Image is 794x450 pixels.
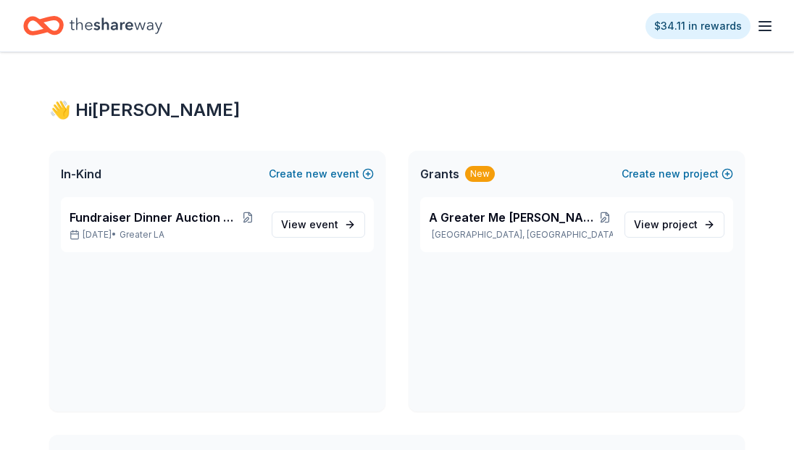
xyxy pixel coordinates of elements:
span: event [309,218,338,230]
div: 👋 Hi [PERSON_NAME] [49,99,745,122]
span: In-Kind [61,165,101,183]
button: Createnewproject [622,165,733,183]
span: Grants [420,165,459,183]
p: [DATE] • [70,229,260,241]
p: [GEOGRAPHIC_DATA], [GEOGRAPHIC_DATA] [429,229,613,241]
span: project [662,218,698,230]
span: Greater LA [120,229,164,241]
span: Fundraiser Dinner Auction & Raffle [70,209,236,226]
a: Home [23,9,162,43]
div: New [465,166,495,182]
span: View [281,216,338,233]
span: View [634,216,698,233]
button: Createnewevent [269,165,374,183]
span: A Greater Me [PERSON_NAME] Youth Empowerment [429,209,596,226]
a: $34.11 in rewards [645,13,751,39]
span: new [659,165,680,183]
a: View project [624,212,724,238]
span: new [306,165,327,183]
a: View event [272,212,365,238]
